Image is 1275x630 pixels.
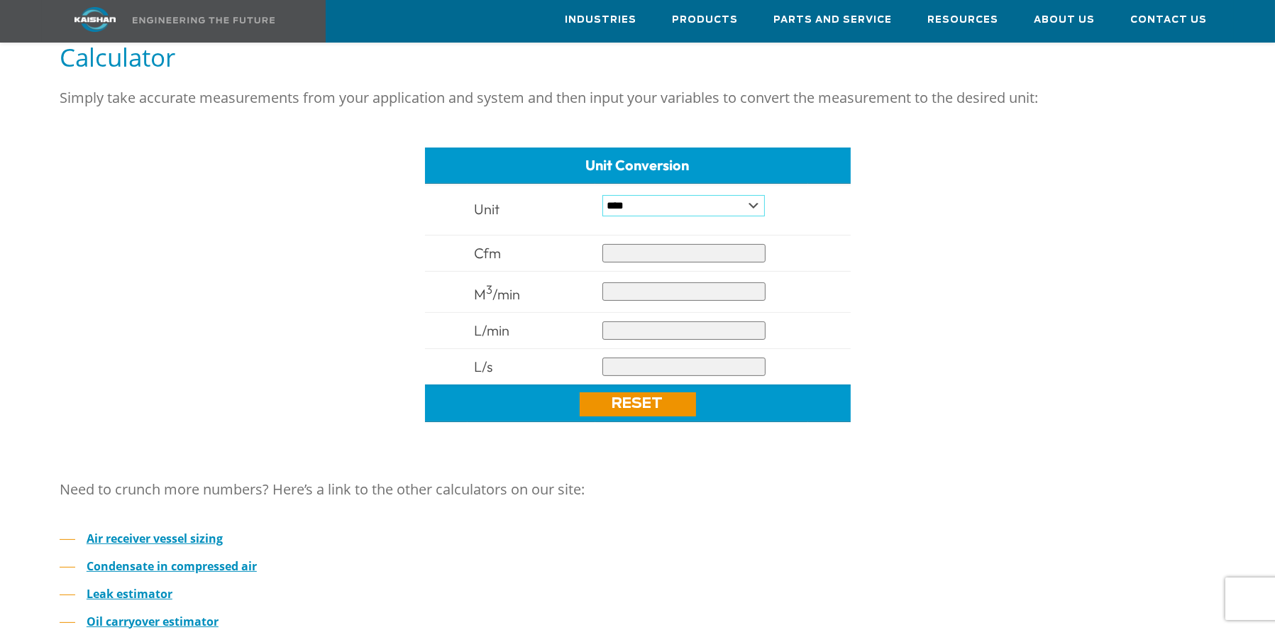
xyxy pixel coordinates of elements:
[586,156,690,174] span: Unit Conversion
[60,475,1215,504] p: Need to crunch more numbers? Here’s a link to the other calculators on our site:
[928,12,999,28] span: Resources
[42,7,148,32] img: kaishan logo
[475,321,510,339] span: L/min
[60,84,1215,112] p: Simply take accurate measurements from your application and system and then input your variables ...
[1131,12,1208,28] span: Contact Us
[774,12,893,28] span: Parts and Service
[565,12,637,28] span: Industries
[87,614,219,629] a: Oil carryover estimator
[87,586,172,602] a: Leak estimator
[487,282,493,297] sup: 3
[1131,1,1208,39] a: Contact Us
[673,12,739,28] span: Products
[133,17,275,23] img: Engineering the future
[87,531,223,546] a: Air receiver vessel sizing
[475,200,500,218] span: Unit
[475,358,493,375] span: L/s
[928,1,999,39] a: Resources
[673,1,739,39] a: Products
[60,41,1215,73] h5: Calculator
[475,244,502,262] span: Cfm
[565,1,637,39] a: Industries
[1034,12,1095,28] span: About Us
[475,285,521,303] span: M /min
[774,1,893,39] a: Parts and Service
[580,392,696,416] a: Reset
[1034,1,1095,39] a: About Us
[87,558,257,574] a: Condensate in compressed air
